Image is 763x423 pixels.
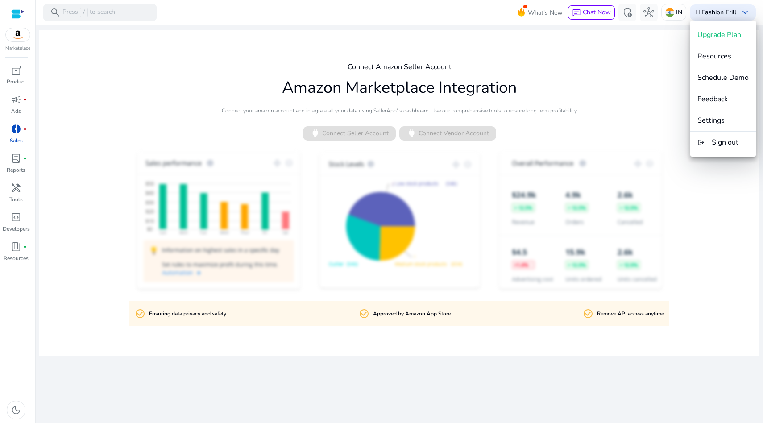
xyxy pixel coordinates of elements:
span: Resources [697,51,731,61]
span: Schedule Demo [697,73,749,83]
span: Sign out [712,137,738,147]
mat-icon: logout [697,137,705,148]
span: Settings [697,116,725,125]
span: Feedback [697,94,728,104]
span: Upgrade Plan [697,30,741,40]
